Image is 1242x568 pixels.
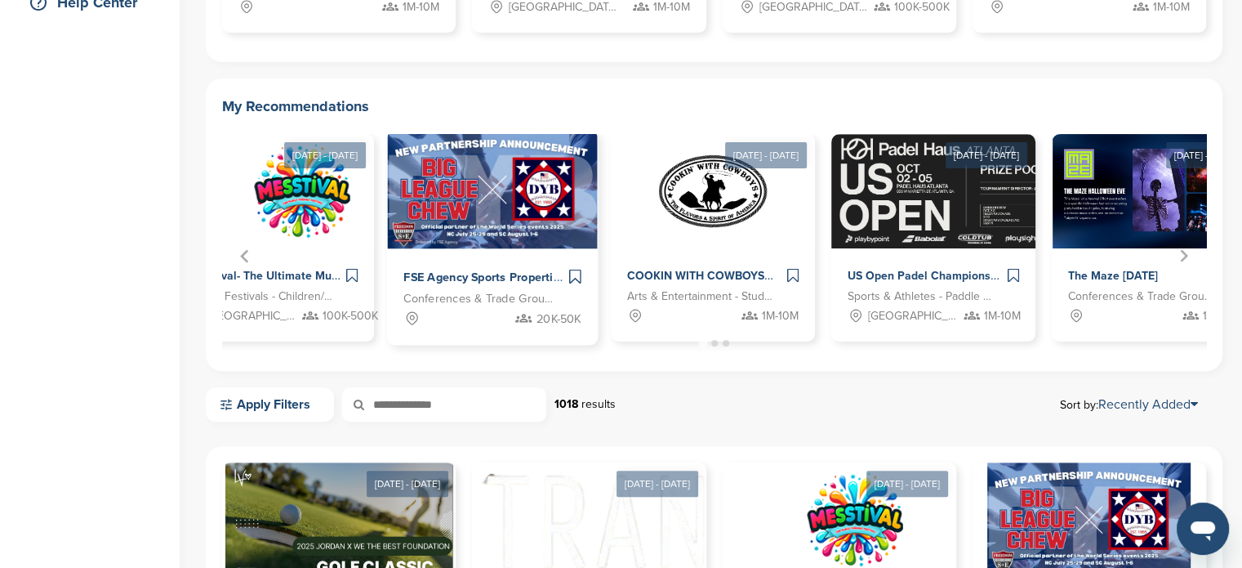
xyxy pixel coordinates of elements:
span: 1M-10M [762,307,799,325]
div: [DATE] - [DATE] [725,142,807,168]
span: 1M-10M [1203,307,1240,325]
div: 6 of 12 [831,134,1035,342]
div: 3 of 12 [170,134,374,342]
a: [DATE] - [DATE] Sponsorpitch & Messtival- The Ultimate Music and Learning Family Festival Fairs &... [170,108,374,342]
div: [DATE] - [DATE] [617,471,698,497]
span: 1M-10M [984,307,1021,325]
strong: 1018 [554,397,578,411]
button: Next slide [1172,244,1195,267]
span: Sort by: [1060,398,1198,411]
iframe: Button to launch messaging window [1177,503,1229,555]
span: US Open Padel Championships at [GEOGRAPHIC_DATA] [848,269,1146,283]
span: The Maze [DATE] [1068,269,1158,283]
img: Sponsorpitch & [656,134,770,248]
span: [GEOGRAPHIC_DATA], [GEOGRAPHIC_DATA] [868,307,959,325]
span: 100K-500K [323,307,378,325]
h2: My Recommendations [222,95,1206,118]
button: Go to page 1 [698,339,707,348]
span: FSE Agency Sports Properties and NIL [403,271,611,285]
span: [GEOGRAPHIC_DATA], [GEOGRAPHIC_DATA] [207,307,298,325]
button: Go to page 3 [723,340,729,347]
a: Sponsorpitch & FSE Agency Sports Properties and NIL Conferences & Trade Groups - Sports 20K-50K [387,131,599,346]
div: [DATE] - [DATE] [946,142,1027,168]
div: [DATE] - [DATE] [866,471,948,497]
div: 5 of 12 [611,134,815,342]
span: Fairs & Festivals - Children/Family [186,288,333,306]
span: Conferences & Trade Groups - Sports [403,290,555,309]
a: Apply Filters [206,387,334,422]
span: Arts & Entertainment - Studios & Production Co's [627,288,774,306]
span: Sports & Athletes - Paddle & racket sports [848,288,995,306]
div: 4 of 12 [387,131,599,346]
span: COOKIN WITH COWBOYS [627,269,764,283]
div: [DATE] - [DATE] [284,142,366,168]
button: Go to last slide [234,244,256,267]
img: Sponsorpitch & [387,131,598,249]
span: Conferences & Trade Groups - Entertainment [1068,288,1215,306]
span: results [581,397,616,411]
span: 20K-50K [536,310,581,329]
ul: Select a slide to show [222,338,1206,350]
button: Go to page 2 [711,340,718,347]
img: Sponsorpitch & [170,134,434,248]
div: [DATE] - [DATE] [367,471,448,497]
a: Recently Added [1098,396,1198,413]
